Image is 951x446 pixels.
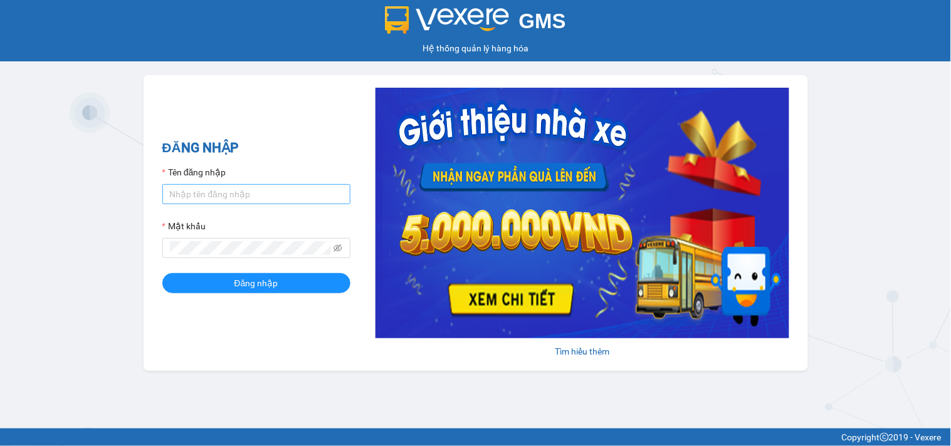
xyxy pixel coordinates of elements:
span: Đăng nhập [234,276,278,290]
a: GMS [385,19,566,29]
label: Mật khẩu [162,219,206,233]
img: banner-0 [376,88,789,338]
input: Tên đăng nhập [162,184,350,204]
span: GMS [519,9,566,33]
input: Mật khẩu [170,241,332,255]
div: Hệ thống quản lý hàng hóa [3,41,948,55]
span: eye-invisible [334,244,342,252]
label: Tên đăng nhập [162,165,226,179]
img: logo 2 [385,6,509,34]
span: copyright [880,433,889,442]
div: Tìm hiểu thêm [376,345,789,358]
h2: ĐĂNG NHẬP [162,138,350,158]
button: Đăng nhập [162,273,350,293]
div: Copyright 2019 - Vexere [9,430,942,444]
